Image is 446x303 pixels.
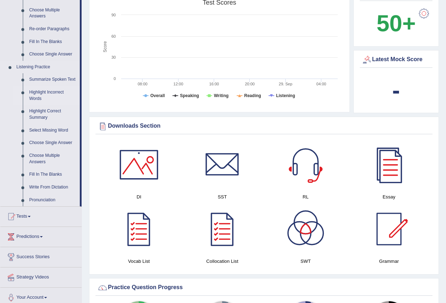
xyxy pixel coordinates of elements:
[245,82,255,86] text: 20:00
[392,77,400,103] b: -
[209,82,219,86] text: 16:00
[26,36,80,48] a: Fill In The Blanks
[244,93,261,98] tspan: Reading
[351,257,427,265] h4: Grammar
[13,61,80,74] a: Listening Practice
[97,121,431,132] div: Downloads Section
[111,55,116,59] text: 30
[26,86,80,105] a: Highlight Incorrect Words
[111,34,116,38] text: 60
[0,227,82,245] a: Predictions
[26,105,80,124] a: Highlight Correct Summary
[26,194,80,207] a: Pronunciation
[214,93,228,98] tspan: Writing
[173,82,183,86] text: 12:00
[26,124,80,137] a: Select Missing Word
[0,267,82,285] a: Strategy Videos
[26,48,80,61] a: Choose Single Answer
[377,10,416,36] b: 50+
[114,76,116,81] text: 0
[184,193,260,201] h4: SST
[150,93,165,98] tspan: Overall
[276,93,295,98] tspan: Listening
[26,137,80,149] a: Choose Single Answer
[26,4,80,23] a: Choose Multiple Answers
[138,82,147,86] text: 08:00
[26,23,80,36] a: Re-order Paragraphs
[268,193,344,201] h4: RL
[26,149,80,168] a: Choose Multiple Answers
[26,181,80,194] a: Write From Dictation
[26,168,80,181] a: Fill In The Blanks
[184,257,260,265] h4: Collocation List
[0,207,82,224] a: Tests
[316,82,326,86] text: 04:00
[103,41,108,53] tspan: Score
[351,193,427,201] h4: Essay
[101,193,177,201] h4: DI
[362,54,431,65] div: Latest Mock Score
[180,93,199,98] tspan: Speaking
[279,82,292,86] tspan: 29. Sep
[268,257,344,265] h4: SWT
[111,13,116,17] text: 90
[101,257,177,265] h4: Vocab List
[97,282,431,293] div: Practice Question Progress
[0,247,82,265] a: Success Stories
[26,73,80,86] a: Summarize Spoken Text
